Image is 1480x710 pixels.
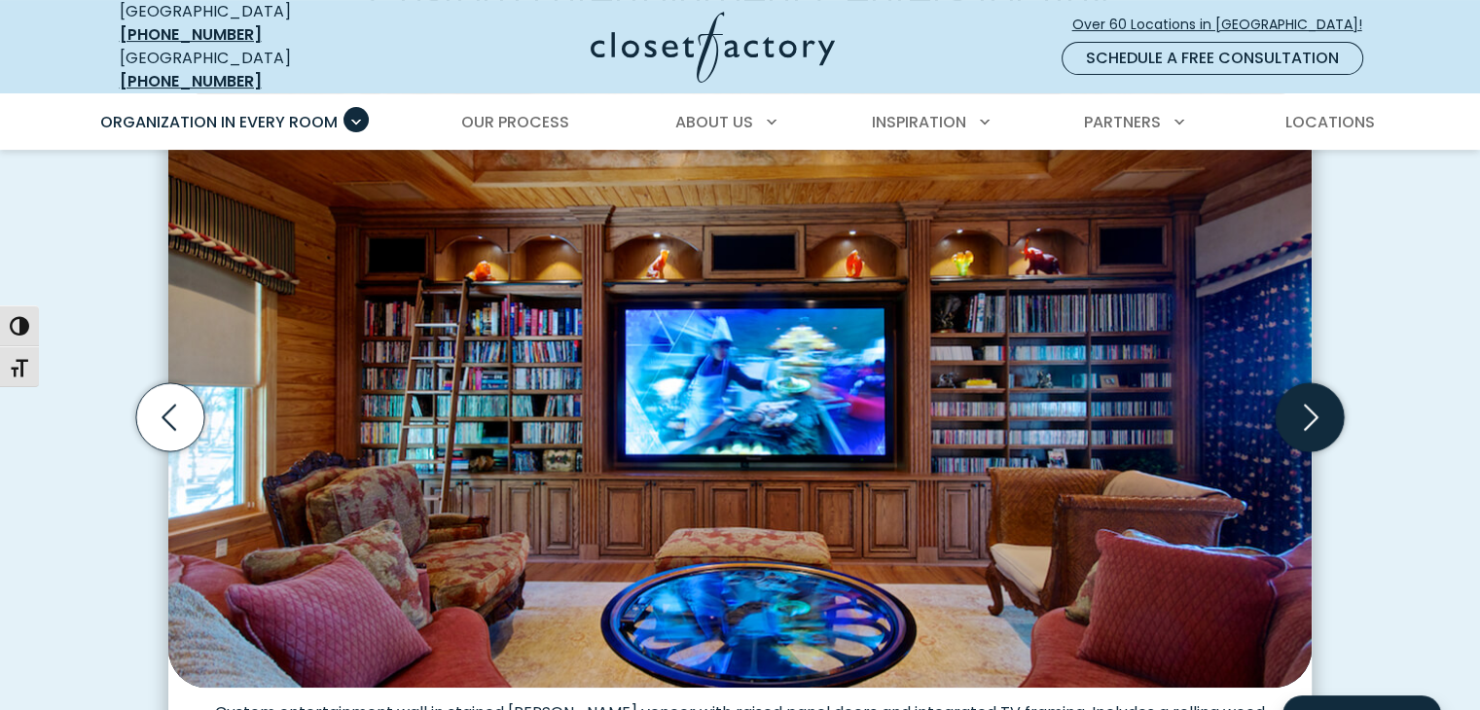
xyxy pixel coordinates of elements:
[1062,42,1363,75] a: Schedule a Free Consultation
[168,92,1312,688] img: Custom entertainment and media center with book shelves for movies and LED lighting
[872,111,966,133] span: Inspiration
[675,111,753,133] span: About Us
[1072,15,1378,35] span: Over 60 Locations in [GEOGRAPHIC_DATA]!
[1268,375,1352,459] button: Next slide
[120,47,402,93] div: [GEOGRAPHIC_DATA]
[1071,8,1379,42] a: Over 60 Locations in [GEOGRAPHIC_DATA]!
[1284,111,1374,133] span: Locations
[87,95,1394,150] nav: Primary Menu
[120,23,262,46] a: [PHONE_NUMBER]
[128,375,212,459] button: Previous slide
[100,111,338,133] span: Organization in Every Room
[1084,111,1161,133] span: Partners
[461,111,569,133] span: Our Process
[591,12,835,83] img: Closet Factory Logo
[120,70,262,92] a: [PHONE_NUMBER]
